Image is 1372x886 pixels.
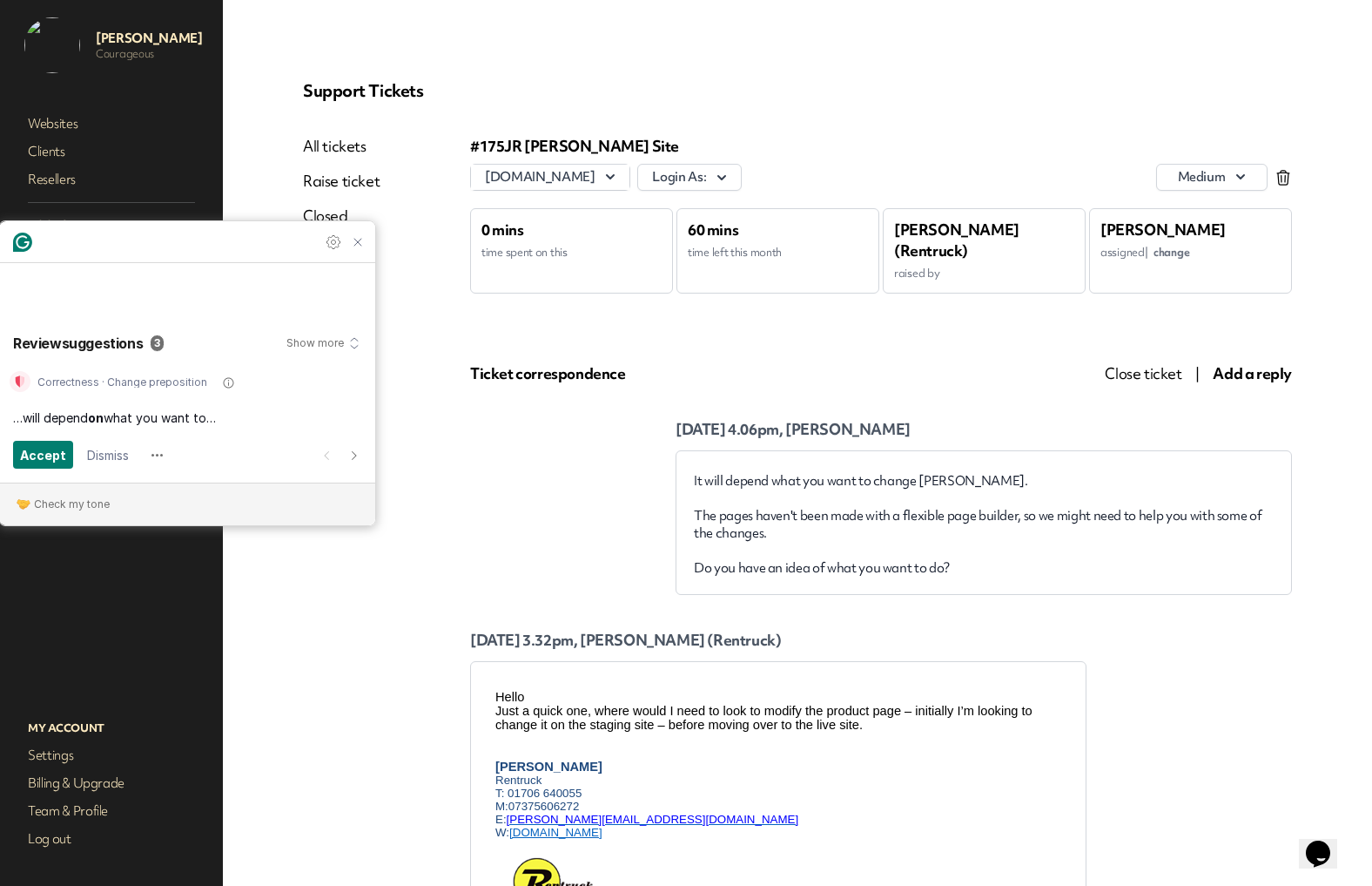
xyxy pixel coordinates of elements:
span: [PERSON_NAME] [7,77,114,91]
button: Login As: [637,164,742,191]
span: change [1153,245,1189,260]
span: Rentruck [7,91,53,104]
p: [PERSON_NAME] [96,30,202,47]
p: Hello [7,7,573,21]
a: Websites [24,112,198,136]
span: W: [7,143,114,156]
a: Settings [24,743,198,768]
div: #175 JR [PERSON_NAME] Site [470,136,1292,157]
span: Add a reply [1213,363,1292,383]
span: [PERSON_NAME] [1100,220,1226,240]
a: Billing & Upgrade [24,771,198,795]
a: Closed [303,206,380,227]
p: My Account [24,717,198,740]
span: raised by [894,266,939,281]
p: [DATE] 3.32pm, [PERSON_NAME] (Rentruck) [470,630,1086,651]
span: time left this month [688,245,782,260]
p: Do you have an idea of what you want to do? [694,559,1274,577]
span: T: 01706 640055 [7,104,93,117]
span: 60 mins [688,220,738,240]
p: Support Tickets [303,80,1292,101]
iframe: chat widget [1299,816,1355,869]
a: [DOMAIN_NAME] [21,143,114,156]
span: | [1145,245,1148,260]
span: E: [7,130,310,143]
a: Log out [24,827,198,851]
p: It will depend what you want to change [PERSON_NAME]. The pages haven't been made with a flexible... [694,472,1274,542]
span: [PERSON_NAME] (Rentruck) [894,220,1019,260]
img: 97627ea8-14ba-4647-afdf-b959b41a43da.png [7,156,137,254]
p: Courageous [96,47,202,61]
span: time spent on this [481,245,568,260]
span: | [1195,363,1200,383]
span: assigned [1100,245,1189,260]
a: All tickets [303,136,380,157]
p: Just a quick one, where would I need to look to modify the product page – initially I’m looking t... [7,21,573,49]
span: M:07375606272 [7,117,91,130]
span: Ticket correspondence [470,363,626,383]
a: Clients [24,139,198,164]
span: Close ticket [1105,363,1181,383]
div: Click to change priority [1156,164,1268,191]
button: [DOMAIN_NAME] [471,165,629,190]
a: Team & Profile [24,799,198,823]
a: Raise ticket [303,171,380,192]
span: 0 mins [481,220,524,240]
p: [DATE] 4.06pm, [PERSON_NAME] [676,419,1292,440]
a: Resellers [24,167,198,192]
p: Tools [24,213,198,236]
button: medium [1156,164,1268,191]
a: [PERSON_NAME][EMAIL_ADDRESS][DOMAIN_NAME] [18,130,311,143]
div: Click to delete ticket [1274,169,1292,186]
